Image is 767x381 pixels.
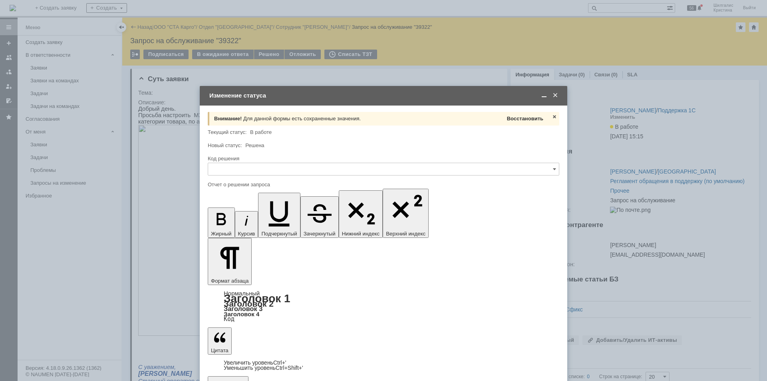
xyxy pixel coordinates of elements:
button: Жирный [208,207,235,238]
a: Нормальный [224,290,260,297]
span: Подчеркнутый [261,231,297,237]
span: Закрыть [551,92,559,99]
span: Для данной формы есть сохраненные значения. [243,116,361,122]
button: Верхний индекс [383,189,429,238]
a: Заголовок 1 [224,292,290,305]
a: Код [224,315,234,323]
div: Код решения [208,156,558,161]
button: Нижний индекс [339,190,383,238]
span: Решена [245,142,264,148]
div: Изменение статуса [209,92,559,99]
span: Зачеркнутый [304,231,336,237]
span: Внимание! [214,116,242,122]
a: Заголовок 2 [224,299,274,308]
div: Формат абзаца [208,291,559,322]
span: В работе [250,129,272,135]
div: Цитата [208,360,559,371]
span: Нижний индекс [342,231,380,237]
span: Восстановить [507,116,543,122]
a: Заголовок 4 [224,311,259,317]
span: Цитата [211,347,229,353]
span: Свернуть (Ctrl + M) [540,92,548,99]
span: Закрыть [551,114,558,120]
a: Заголовок 3 [224,305,262,312]
a: Increase [224,359,286,366]
label: Текущий статус: [208,129,246,135]
div: Отчет о решении запроса [208,182,558,187]
button: Цитата [208,327,232,355]
label: Новый статус: [208,142,242,148]
span: Верхний индекс [386,231,425,237]
button: Курсив [235,211,258,238]
span: Курсив [238,231,255,237]
span: Формат абзаца [211,278,248,284]
a: Decrease [224,365,303,371]
button: Зачеркнутый [300,196,339,238]
span: Ctrl+Shift+' [276,365,303,371]
span: Жирный [211,231,232,237]
button: Формат абзаца [208,238,252,285]
span: Ctrl+' [273,359,286,366]
button: Подчеркнутый [258,193,300,238]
